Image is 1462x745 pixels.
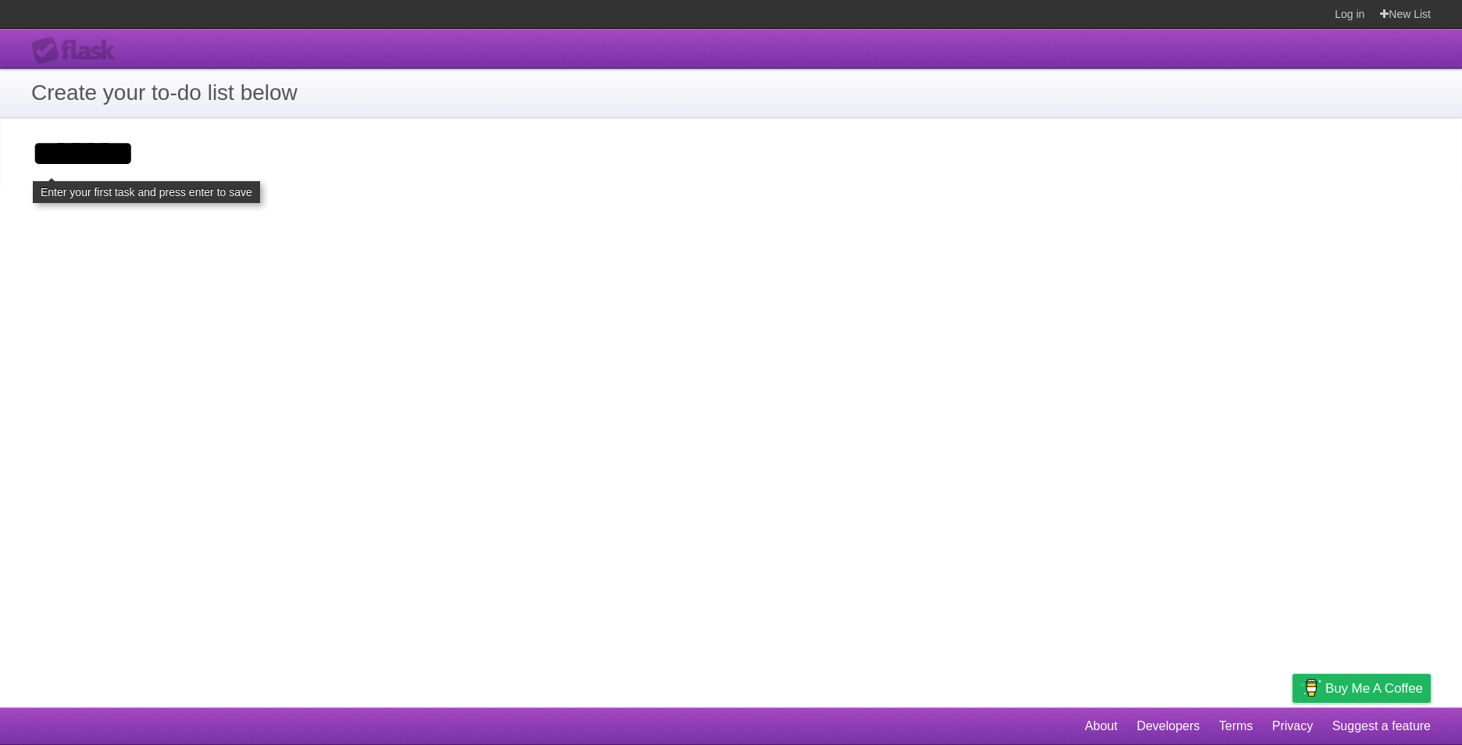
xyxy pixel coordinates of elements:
[1325,675,1423,702] span: Buy me a coffee
[31,37,125,65] div: Flask
[1272,711,1313,741] a: Privacy
[1293,674,1431,703] a: Buy me a coffee
[1300,675,1321,701] img: Buy me a coffee
[1136,711,1200,741] a: Developers
[1219,711,1253,741] a: Terms
[31,77,1431,109] h1: Create your to-do list below
[1332,711,1431,741] a: Suggest a feature
[1085,711,1118,741] a: About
